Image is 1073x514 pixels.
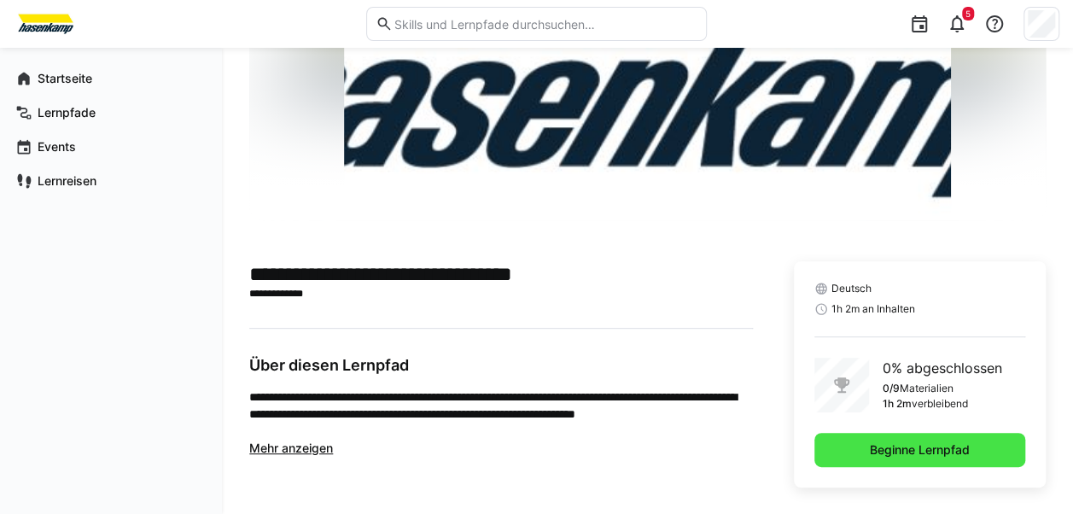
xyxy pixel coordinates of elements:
p: 0/9 [883,382,900,395]
span: Mehr anzeigen [249,441,333,455]
p: 1h 2m [883,397,912,411]
h3: Über diesen Lernpfad [249,356,753,375]
span: Beginne Lernpfad [867,441,972,459]
span: 5 [965,9,971,19]
button: Beginne Lernpfad [814,433,1025,467]
input: Skills und Lernpfade durchsuchen… [393,16,697,32]
p: Materialien [900,382,953,395]
span: Deutsch [831,282,872,295]
p: 0% abgeschlossen [883,358,1002,378]
p: verbleibend [912,397,968,411]
span: 1h 2m an Inhalten [831,302,915,316]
